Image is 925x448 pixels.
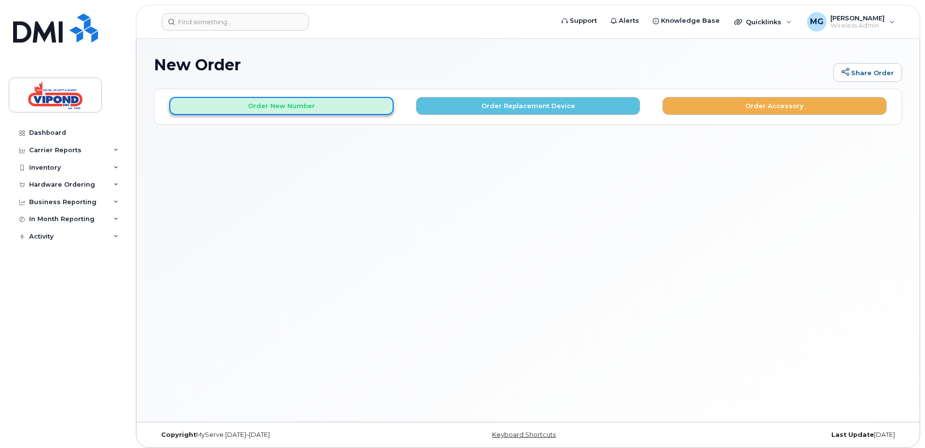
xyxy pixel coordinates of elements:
[831,431,874,438] strong: Last Update
[833,63,902,82] a: Share Order
[416,97,640,115] button: Order Replacement Device
[154,56,828,73] h1: New Order
[492,431,556,438] a: Keyboard Shortcuts
[662,97,887,115] button: Order Accessory
[169,97,394,115] button: Order New Number
[653,431,902,439] div: [DATE]
[161,431,196,438] strong: Copyright
[154,431,403,439] div: MyServe [DATE]–[DATE]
